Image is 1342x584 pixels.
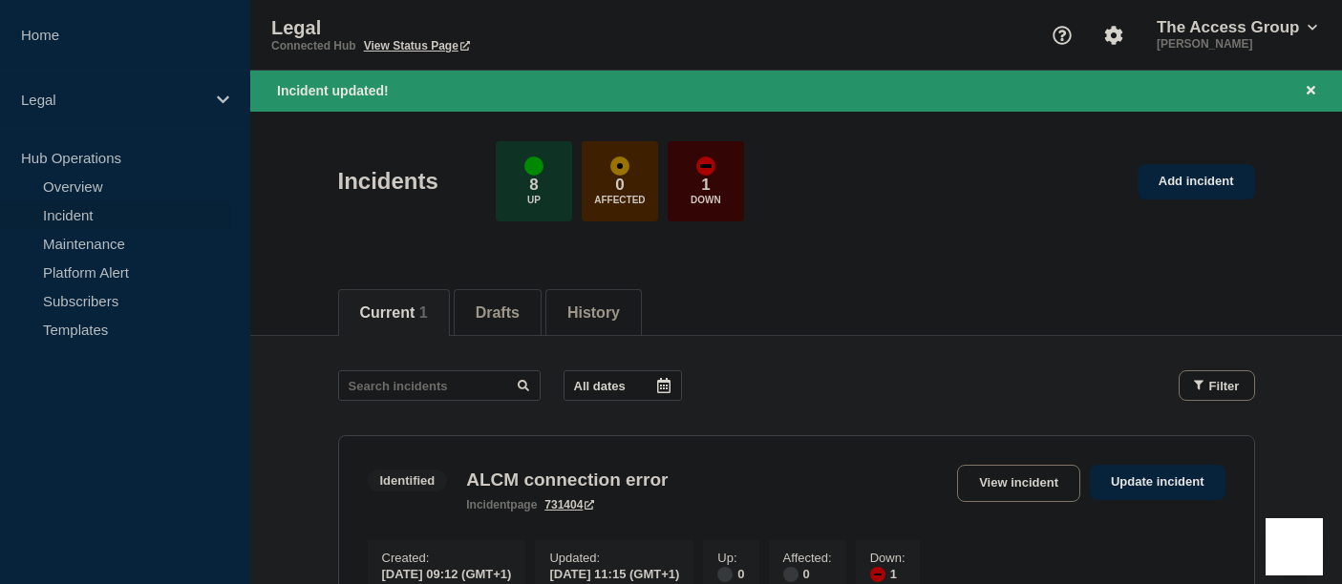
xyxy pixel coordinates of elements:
[21,92,204,108] p: Legal
[615,176,624,195] p: 0
[524,156,543,176] div: up
[527,195,541,205] p: Up
[1094,15,1134,55] button: Account settings
[419,304,428,321] span: 1
[564,370,682,401] button: All dates
[594,195,645,205] p: Affected
[717,551,744,565] p: Up :
[544,498,594,511] a: 731404
[696,156,715,176] div: down
[1299,80,1323,102] button: Close banner
[277,83,389,98] span: Incident updated!
[382,565,512,581] div: [DATE] 09:12 (GMT+1)
[466,498,537,511] p: page
[783,567,799,582] div: disabled
[360,304,428,322] button: Current 1
[476,304,520,322] button: Drafts
[466,498,510,511] span: incident
[610,156,629,176] div: affected
[368,469,448,491] span: Identified
[870,551,905,565] p: Down :
[364,39,470,52] a: View Status Page
[717,567,733,582] div: disabled
[1179,370,1255,401] button: Filter
[271,39,356,52] p: Connected Hub
[870,567,885,582] div: down
[574,379,626,393] p: All dates
[717,565,744,582] div: 0
[382,551,512,565] p: Created :
[1042,15,1082,55] button: Support
[338,370,541,401] input: Search incidents
[549,565,679,581] div: [DATE] 11:15 (GMT+1)
[701,176,710,195] p: 1
[783,565,832,582] div: 0
[1153,37,1321,51] p: [PERSON_NAME]
[1090,465,1225,500] a: Update incident
[870,565,905,582] div: 1
[783,551,832,565] p: Affected :
[466,469,668,490] h3: ALCM connection error
[338,168,438,195] h1: Incidents
[1209,379,1240,393] span: Filter
[1153,18,1321,37] button: The Access Group
[549,551,679,565] p: Updated :
[529,176,538,195] p: 8
[1138,164,1255,199] a: Add incident
[691,195,721,205] p: Down
[957,465,1080,502] a: View incident
[567,304,620,322] button: History
[1266,518,1323,575] iframe: Help Scout Beacon - Open
[271,17,653,39] p: Legal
